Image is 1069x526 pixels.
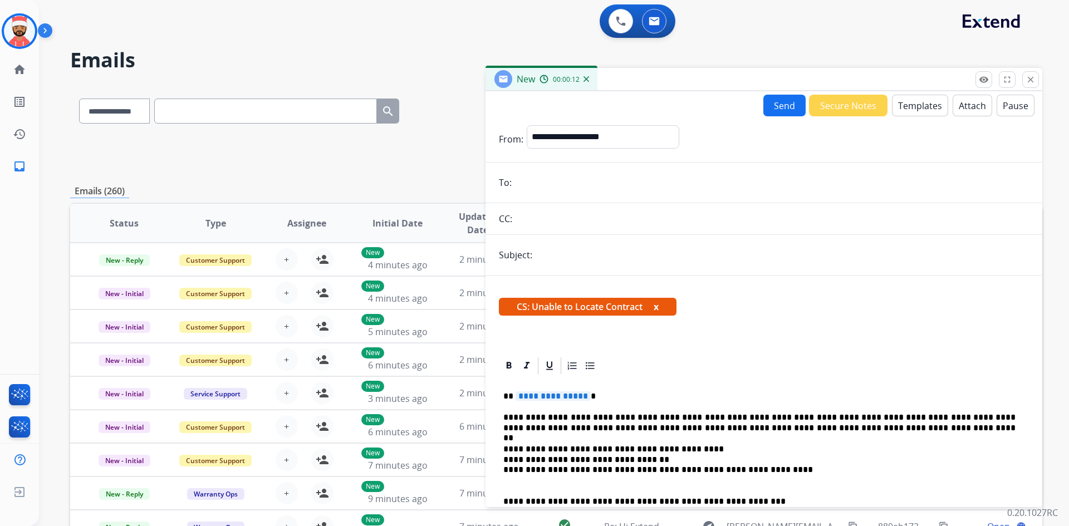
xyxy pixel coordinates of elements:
mat-icon: close [1026,75,1036,85]
button: + [276,382,298,404]
p: To: [499,176,512,189]
div: Italic [518,357,535,374]
button: Templates [892,95,948,116]
button: x [654,300,659,313]
span: Service Support [184,388,247,400]
span: New - Initial [99,455,150,466]
mat-icon: search [381,105,395,118]
div: Bold [501,357,517,374]
mat-icon: home [13,63,26,76]
span: Updated Date [453,210,503,237]
span: 7 minutes ago [459,487,519,499]
span: 2 minutes ago [459,320,519,332]
span: New - Initial [99,421,150,433]
p: 0.20.1027RC [1007,506,1058,519]
p: New [361,448,384,459]
button: Pause [997,95,1034,116]
mat-icon: person_add [316,453,329,466]
button: + [276,348,298,371]
span: 2 minutes ago [459,353,519,366]
mat-icon: person_add [316,420,329,433]
img: avatar [4,16,35,47]
p: New [361,381,384,392]
p: Subject: [499,248,532,262]
p: New [361,414,384,425]
span: Customer Support [179,254,252,266]
mat-icon: remove_red_eye [979,75,989,85]
button: + [276,449,298,471]
span: 6 minutes ago [368,359,428,371]
span: Customer Support [179,421,252,433]
span: 2 minutes ago [459,387,519,399]
span: 5 minutes ago [368,326,428,338]
p: New [361,281,384,292]
span: CS: Unable to Locate Contract [499,298,676,316]
span: New - Reply [99,254,150,266]
p: New [361,481,384,492]
span: 2 minutes ago [459,287,519,299]
span: 2 minutes ago [459,253,519,266]
span: 7 minutes ago [459,454,519,466]
p: Emails (260) [70,184,129,198]
span: + [284,386,289,400]
span: + [284,353,289,366]
mat-icon: list_alt [13,95,26,109]
span: New - Initial [99,388,150,400]
mat-icon: person_add [316,286,329,299]
span: New - Initial [99,288,150,299]
span: New [517,73,535,85]
span: 00:00:12 [553,75,580,84]
button: Secure Notes [809,95,887,116]
mat-icon: inbox [13,160,26,173]
span: + [284,286,289,299]
div: Underline [541,357,558,374]
span: Customer Support [179,455,252,466]
button: Send [763,95,806,116]
div: Ordered List [564,357,581,374]
span: New - Reply [99,488,150,500]
span: 7 minutes ago [368,459,428,471]
span: + [284,319,289,333]
p: From: [499,132,523,146]
button: Attach [953,95,992,116]
span: 3 minutes ago [368,392,428,405]
p: New [361,347,384,358]
span: 6 minutes ago [368,426,428,438]
span: + [284,486,289,500]
span: + [284,253,289,266]
span: Type [205,217,226,230]
span: Assignee [287,217,326,230]
mat-icon: person_add [316,319,329,333]
span: Initial Date [372,217,423,230]
span: Customer Support [179,321,252,333]
p: New [361,514,384,525]
span: 4 minutes ago [368,292,428,304]
mat-icon: history [13,127,26,141]
mat-icon: fullscreen [1002,75,1012,85]
span: Customer Support [179,355,252,366]
span: Customer Support [179,288,252,299]
span: Warranty Ops [187,488,244,500]
span: + [284,453,289,466]
span: 4 minutes ago [368,259,428,271]
span: 9 minutes ago [368,493,428,505]
span: New - Initial [99,355,150,366]
mat-icon: person_add [316,253,329,266]
span: Status [110,217,139,230]
div: Bullet List [582,357,599,374]
mat-icon: person_add [316,386,329,400]
p: CC: [499,212,512,225]
h2: Emails [70,49,1042,71]
span: New - Initial [99,321,150,333]
button: + [276,482,298,504]
p: New [361,247,384,258]
mat-icon: person_add [316,486,329,500]
span: 6 minutes ago [459,420,519,432]
button: + [276,315,298,337]
button: + [276,415,298,437]
button: + [276,248,298,271]
p: New [361,314,384,325]
button: + [276,282,298,304]
mat-icon: person_add [316,353,329,366]
span: + [284,420,289,433]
